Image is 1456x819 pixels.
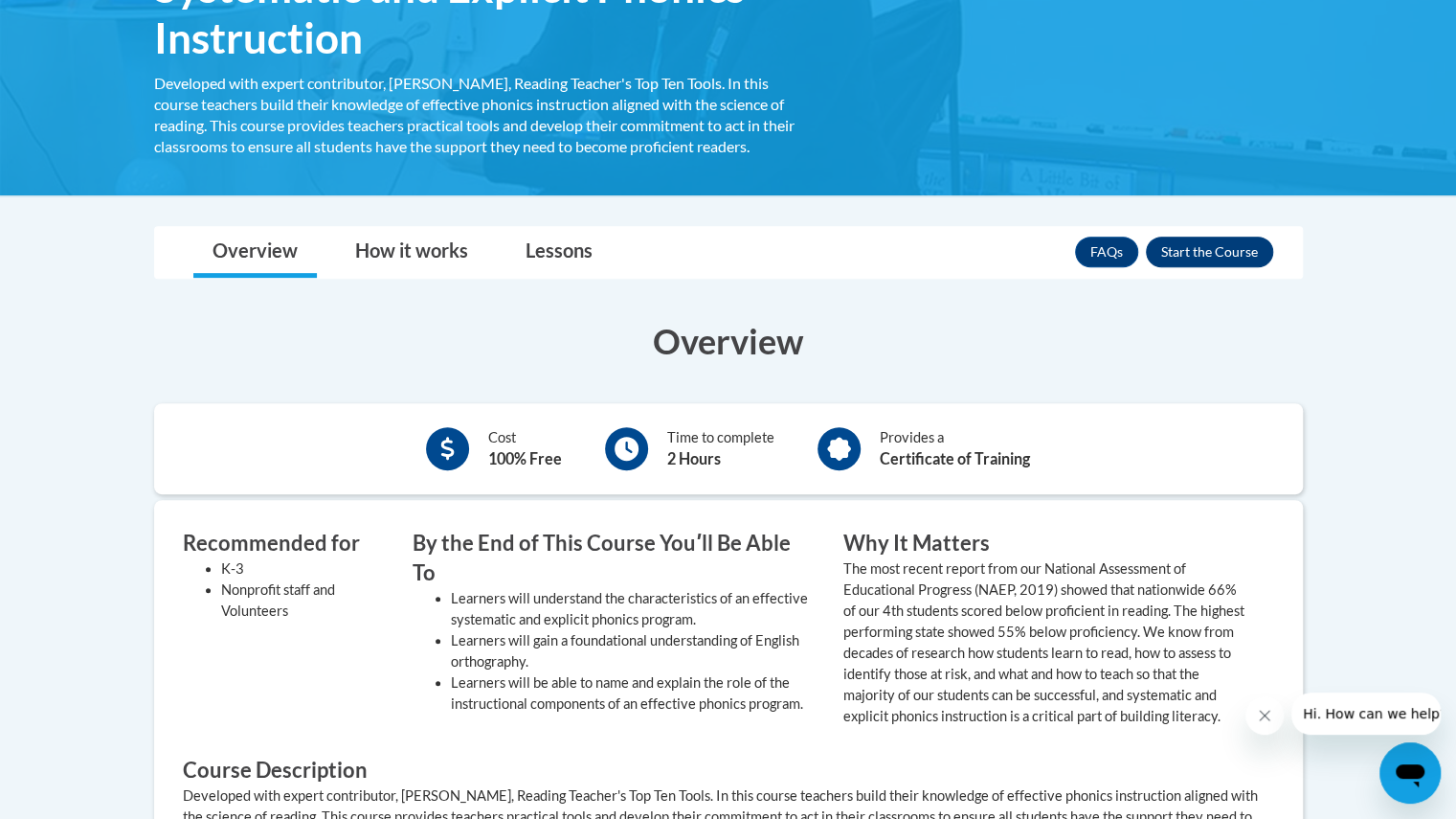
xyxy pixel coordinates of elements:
[221,580,384,622] li: Nonprofit staff and Volunteers
[336,227,487,278] a: How it works
[221,558,384,580] li: K-3
[880,449,1030,467] b: Certificate of Training
[154,73,815,157] div: Developed with expert contributor, [PERSON_NAME], Reading Teacher's Top Ten Tools. In this course...
[413,529,815,588] h3: By the End of This Course Youʹll Be Able To
[488,449,562,467] b: 100% Free
[1146,237,1273,267] button: Enroll
[1379,742,1441,804] iframe: Button to launch messaging window
[154,317,1303,365] h3: Overview
[667,427,774,470] div: Time to complete
[488,427,562,470] div: Cost
[183,529,384,558] h3: Recommended for
[843,560,1244,724] value: The most recent report from our National Assessment of Educational Progress (NAEP, 2019) showed t...
[506,227,612,278] a: Lessons
[183,756,1274,785] h3: Course Description
[843,529,1245,558] h3: Why It Matters
[451,588,815,630] li: Learners will understand the characteristics of an effective systematic and explicit phonics prog...
[880,427,1030,470] div: Provides a
[1075,237,1138,267] a: FAQs
[667,449,721,467] b: 2 Hours
[451,630,815,672] li: Learners will gain a foundational understanding of English orthography.
[11,13,155,29] span: Hi. How can we help?
[1291,693,1441,735] iframe: Message from company
[193,227,317,278] a: Overview
[451,672,815,715] li: Learners will be able to name and explain the role of the instructional components of an effectiv...
[1245,696,1284,735] iframe: Close message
